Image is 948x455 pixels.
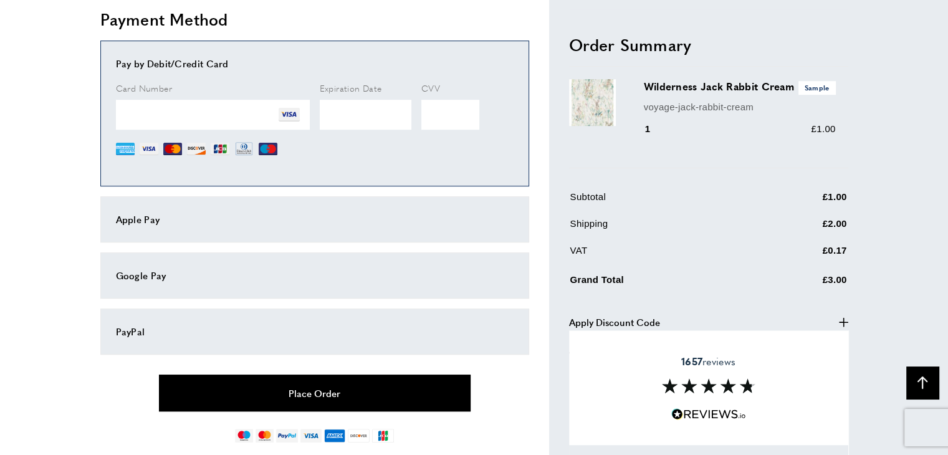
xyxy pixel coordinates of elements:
img: Wilderness Jack Rabbit Cream [569,80,616,127]
img: DI.png [187,140,206,158]
span: £1.00 [811,124,835,135]
img: mastercard [256,429,274,443]
span: reviews [681,355,735,368]
span: Apply Discount Code [569,315,660,330]
td: Shipping [570,217,760,241]
h2: Payment Method [100,8,529,31]
td: £0.17 [761,244,847,268]
img: JCB.png [211,140,229,158]
img: Reviews section [662,378,755,393]
td: VAT [570,244,760,268]
img: DN.png [234,140,254,158]
img: visa [300,429,321,443]
iframe: Secure Credit Card Frame - CVV [421,100,479,130]
span: CVV [421,82,440,94]
img: Reviews.io 5 stars [671,408,746,420]
iframe: Secure Credit Card Frame - Expiration Date [320,100,412,130]
img: jcb [372,429,394,443]
div: Google Pay [116,268,514,283]
span: Sample [798,82,836,95]
img: discover [348,429,370,443]
div: 1 [644,122,668,137]
span: Card Number [116,82,172,94]
span: Expiration Date [320,82,382,94]
div: Pay by Debit/Credit Card [116,56,514,71]
h2: Order Summary [569,34,848,56]
strong: 1657 [681,354,702,368]
img: VI.png [279,104,300,125]
img: paypal [276,429,298,443]
img: MI.png [259,140,277,158]
td: £2.00 [761,217,847,241]
div: Apple Pay [116,212,514,227]
button: Place Order [159,375,471,411]
td: £3.00 [761,271,847,297]
img: maestro [235,429,253,443]
iframe: Secure Credit Card Frame - Credit Card Number [116,100,310,130]
img: MC.png [163,140,182,158]
img: VI.png [140,140,158,158]
div: PayPal [116,324,514,339]
td: £1.00 [761,190,847,214]
h3: Wilderness Jack Rabbit Cream [644,80,836,95]
p: voyage-jack-rabbit-cream [644,100,836,115]
img: AE.png [116,140,135,158]
img: american-express [324,429,346,443]
td: Subtotal [570,190,760,214]
td: Grand Total [570,271,760,297]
